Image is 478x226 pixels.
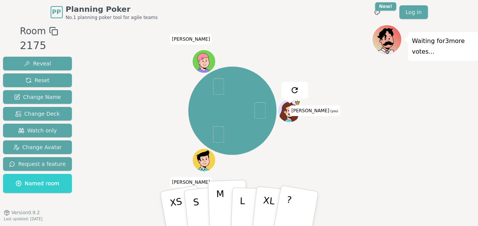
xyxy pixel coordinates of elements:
button: Watch only [3,124,72,137]
button: New! [370,5,384,19]
span: aaron is the host [294,100,300,105]
p: Waiting for 3 more votes... [412,36,474,57]
button: Request a feature [3,157,72,171]
button: Click to change your avatar [278,100,300,122]
a: Log in [399,5,427,19]
button: Change Avatar [3,140,72,154]
div: 2175 [20,38,58,54]
span: Planning Poker [66,4,158,14]
span: Named room [16,180,59,187]
button: Named room [3,174,72,193]
button: Change Name [3,90,72,104]
button: Reset [3,73,72,87]
div: New! [375,2,397,11]
span: Room [20,24,46,38]
span: Click to change your name [170,177,212,188]
span: Click to change your name [170,34,212,45]
span: No.1 planning poker tool for agile teams [66,14,158,21]
span: Watch only [18,127,57,134]
span: PP [52,8,61,17]
span: Last updated: [DATE] [4,217,43,221]
button: Reveal [3,57,72,70]
a: PPPlanning PokerNo.1 planning poker tool for agile teams [51,4,158,21]
span: Request a feature [9,160,66,168]
span: Change Deck [15,110,60,118]
span: Reset [25,76,49,84]
button: Change Deck [3,107,72,121]
span: Reveal [24,60,51,67]
button: Version0.9.2 [4,210,40,216]
span: Change Avatar [13,143,62,151]
span: Click to change your name [289,105,340,116]
span: Version 0.9.2 [11,210,40,216]
span: (you) [329,110,338,113]
img: reset [290,86,299,95]
span: Change Name [14,93,61,101]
